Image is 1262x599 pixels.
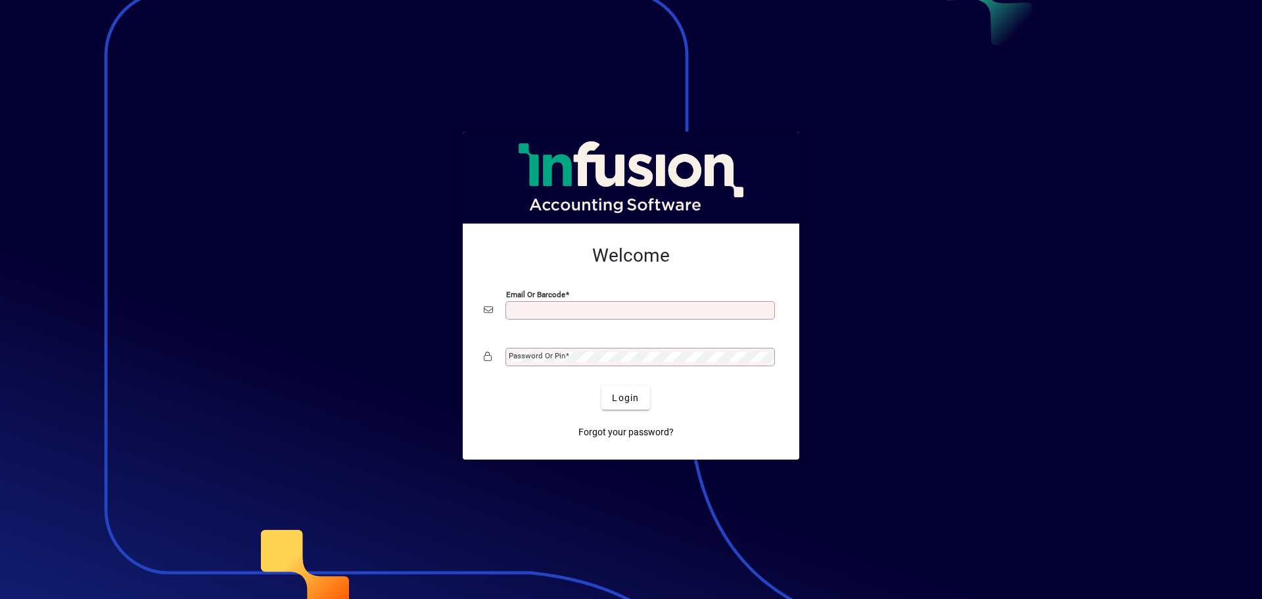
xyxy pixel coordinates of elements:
[573,420,679,444] a: Forgot your password?
[601,386,649,410] button: Login
[506,290,565,299] mat-label: Email or Barcode
[612,391,639,405] span: Login
[509,351,565,360] mat-label: Password or Pin
[484,245,778,267] h2: Welcome
[578,425,674,439] span: Forgot your password?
